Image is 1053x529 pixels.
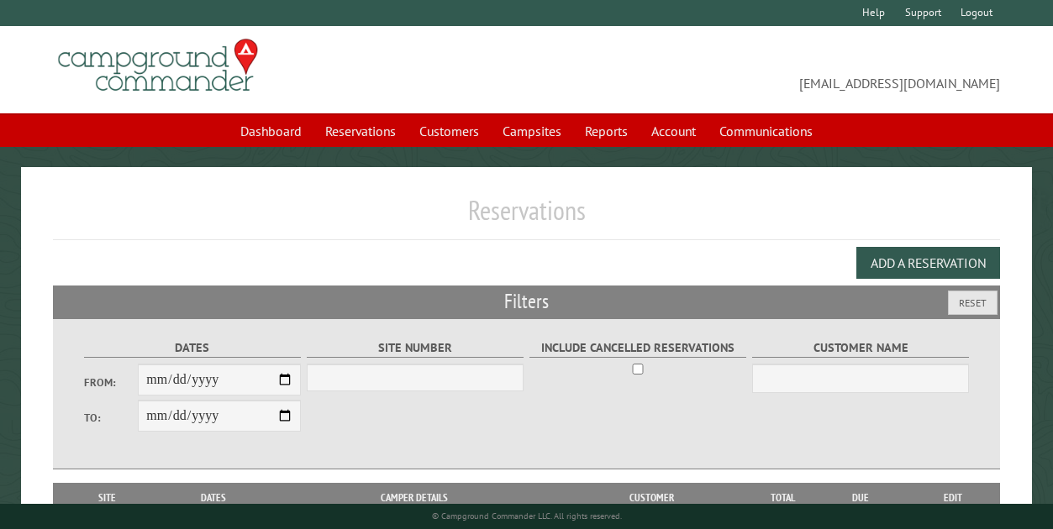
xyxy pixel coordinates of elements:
a: Dashboard [230,115,312,147]
th: Due [817,483,906,513]
label: Include Cancelled Reservations [529,338,747,358]
img: Campground Commander [53,33,263,98]
th: Customer [555,483,749,513]
a: Customers [409,115,489,147]
a: Account [641,115,706,147]
th: Dates [153,483,274,513]
label: From: [84,374,139,390]
span: [EMAIL_ADDRESS][DOMAIN_NAME] [527,46,1001,93]
a: Communications [709,115,823,147]
h2: Filters [53,285,1001,317]
button: Reset [948,291,998,315]
label: Customer Name [752,338,970,358]
th: Camper Details [274,483,555,513]
th: Edit [905,483,1000,513]
a: Reservations [315,115,406,147]
a: Reports [575,115,638,147]
label: Site Number [307,338,524,358]
label: To: [84,410,139,426]
th: Site [61,483,153,513]
a: Campsites [492,115,571,147]
button: Add a Reservation [856,247,1000,279]
th: Total [750,483,817,513]
h1: Reservations [53,194,1001,240]
small: © Campground Commander LLC. All rights reserved. [432,511,622,521]
label: Dates [84,338,302,358]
